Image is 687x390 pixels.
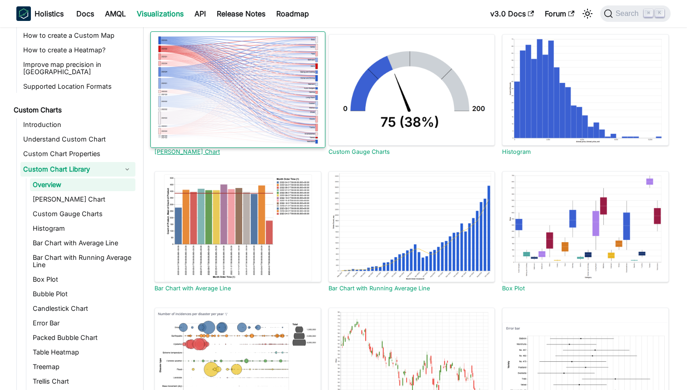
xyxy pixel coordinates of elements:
nav: Docs sidebar [7,27,144,390]
a: Bar Chart with Average Line [30,237,135,249]
button: Switch between dark and light mode (currently light mode) [580,6,595,21]
kbd: K [655,9,664,17]
a: Custom Gauge Charts [329,148,390,155]
a: Packed Bubble Chart [30,331,135,344]
a: HolisticsHolistics [16,6,64,21]
a: AMQL [100,6,131,21]
a: Custom Gauge Charts [30,208,135,220]
a: Roadmap [271,6,314,21]
a: Box PlotBox Plot [502,171,669,292]
a: Table Heatmap [30,346,135,359]
a: v3.0 Docs [485,6,539,21]
a: HistogramHistogram [502,34,669,155]
a: How to create a Heatmap? [20,44,135,56]
a: Bar Chart with Average Line [154,285,231,292]
a: How to create a Custom Map [20,29,135,42]
a: Improve map precision in [GEOGRAPHIC_DATA] [20,58,135,78]
a: Treemap [30,360,135,373]
a: [PERSON_NAME] Chart [30,193,135,206]
button: Collapse sidebar category 'Custom Chart Library' [119,162,135,177]
a: Custom Charts [11,104,135,116]
a: Custom Chart Properties [20,147,135,160]
a: Docs [71,6,100,21]
a: Visualizations [131,6,189,21]
a: Box Plot [30,273,135,286]
a: Bar Chart with Average LineBar Chart with Average Line [154,171,321,292]
button: Search (Command+K) [600,5,671,22]
a: Custom Gauge ChartsCustom Gauge Charts [329,34,495,155]
a: Candlestick Chart [30,302,135,315]
a: Trellis Chart [30,375,135,388]
a: Bar Chart with Running Average Line [30,251,135,271]
img: Holistics [16,6,31,21]
span: Search [613,10,644,18]
a: Supported Location Formats [20,80,135,93]
a: Bubble Plot [30,288,135,300]
a: Introduction [20,118,135,131]
b: Holistics [35,8,64,19]
a: Histogram [502,148,531,155]
a: [PERSON_NAME] Chart [154,148,220,155]
a: Bar Chart with Running Average Line [329,285,430,292]
a: Histogram [30,222,135,235]
a: Box Plot [502,285,525,292]
a: Sankey Chart[PERSON_NAME] Chart [154,34,321,155]
a: Forum [539,6,580,21]
a: Bar Chart with Running Average LineBar Chart with Running Average Line [329,171,495,292]
a: Custom Chart Library [20,162,119,177]
a: Error Bar [30,317,135,329]
a: Overview [30,178,135,191]
a: Understand Custom Chart [20,133,135,146]
kbd: ⌘ [644,9,653,17]
a: API [189,6,211,21]
a: Release Notes [211,6,271,21]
